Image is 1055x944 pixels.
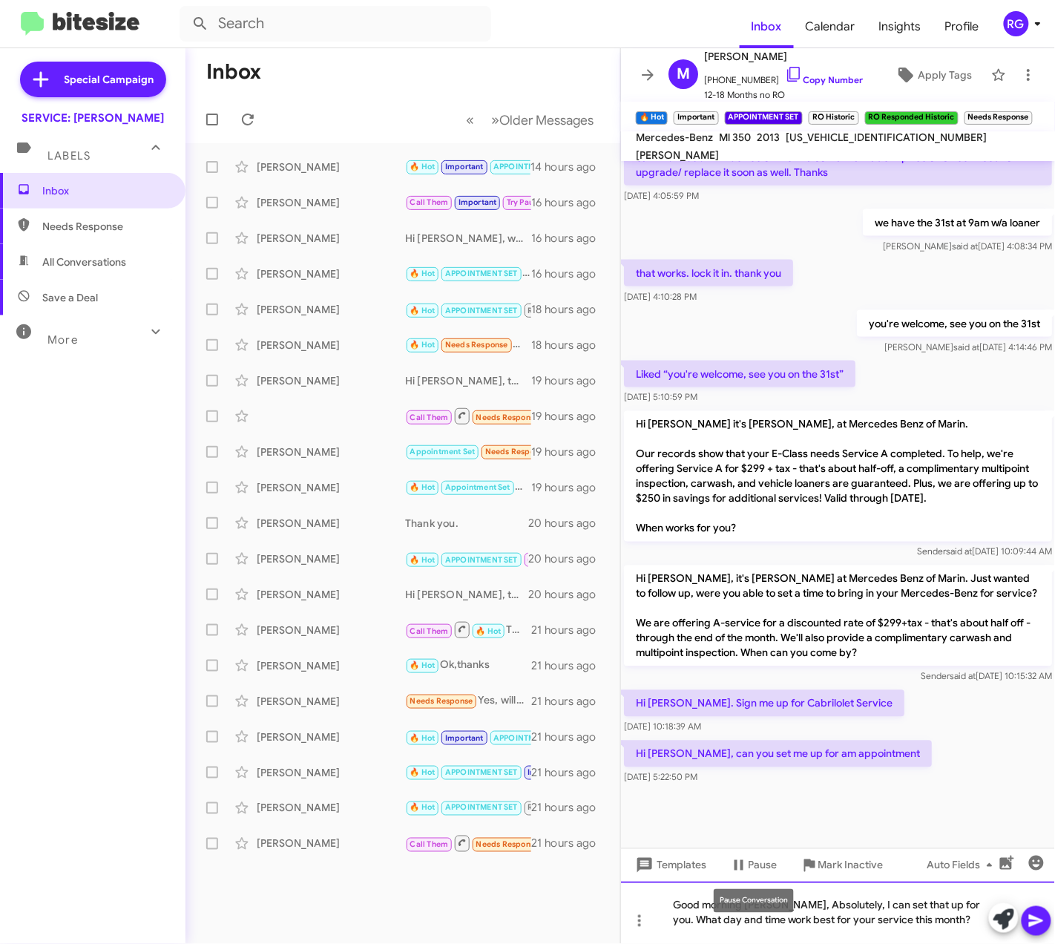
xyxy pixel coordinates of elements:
[916,852,1010,879] button: Auto Fields
[786,131,987,144] span: [US_VEHICLE_IDENTIFICATION_NUMBER]
[867,5,933,48] span: Insights
[704,88,863,102] span: 12-18 Months no RO
[42,255,126,269] span: All Conversations
[405,834,531,853] div: Or call back ! I need to speak with you manager
[476,626,502,636] span: 🔥 Hot
[674,111,718,125] small: Important
[445,306,518,315] span: APPOINTMENT SET
[624,392,697,403] span: [DATE] 5:10:59 PM
[445,340,508,350] span: Needs Response
[952,240,978,252] span: said at
[991,11,1039,36] button: RG
[257,658,405,673] div: [PERSON_NAME]
[410,306,436,315] span: 🔥 Hot
[410,555,436,565] span: 🔥 Hot
[624,772,697,783] span: [DATE] 5:22:50 PM
[257,195,405,210] div: [PERSON_NAME]
[883,240,1052,252] span: [PERSON_NAME] [DATE] 4:08:34 PM
[257,373,405,388] div: [PERSON_NAME]
[405,300,531,318] div: Inbound Call
[528,587,608,602] div: 20 hours ago
[624,361,855,387] p: Liked “you're welcome, see you on the 31st”
[624,260,793,286] p: that works. lock it in. thank you
[257,160,405,174] div: [PERSON_NAME]
[757,131,780,144] span: 2013
[405,265,531,282] div: 2-3 hours and we can reserve a loaner for you
[405,727,531,746] div: Inbound Call
[621,882,1055,944] div: Good morning [PERSON_NAME], Absolutely, I can set that up for you. What day and time work best fo...
[476,413,539,422] span: Needs Response
[485,447,548,456] span: Needs Response
[42,219,168,234] span: Needs Response
[257,338,405,353] div: [PERSON_NAME]
[257,836,405,851] div: [PERSON_NAME]
[884,341,1052,353] span: [PERSON_NAME] [DATE] 4:14:46 PM
[927,852,999,879] span: Auto Fields
[445,803,518,813] span: APPOINTMENT SET
[257,551,405,566] div: [PERSON_NAME]
[527,767,566,777] span: Important
[624,566,1052,666] p: Hi [PERSON_NAME], it's [PERSON_NAME] at Mercedes Benz of Marin. Just wanted to follow up, were yo...
[257,480,405,495] div: [PERSON_NAME]
[527,306,571,315] span: RO Historic
[257,623,405,637] div: [PERSON_NAME]
[624,291,697,302] span: [DATE] 4:10:28 PM
[714,889,794,913] div: Pause Conversation
[257,765,405,780] div: [PERSON_NAME]
[933,5,991,48] a: Profile
[410,626,449,636] span: Call Them
[531,765,608,780] div: 21 hours ago
[459,197,497,207] span: Important
[405,443,531,460] div: Yes how about [DATE] 11:00
[636,131,713,144] span: Mercedes-Benz
[42,183,168,198] span: Inbox
[410,269,436,278] span: 🔥 Hot
[624,190,699,201] span: [DATE] 4:05:59 PM
[22,111,164,125] div: SERVICE: [PERSON_NAME]
[531,409,608,424] div: 19 hours ago
[410,447,476,456] span: Appointment Set
[47,333,78,347] span: More
[624,690,904,717] p: Hi [PERSON_NAME]. Sign me up for Cabrilolet Service
[466,111,474,129] span: «
[410,696,473,706] span: Needs Response
[457,105,483,135] button: Previous
[704,47,863,65] span: [PERSON_NAME]
[20,62,166,97] a: Special Campaign
[445,733,484,743] span: Important
[863,209,1052,236] p: we have the 31st at 9am w/a loaner
[499,112,594,128] span: Older Messages
[918,62,972,88] span: Apply Tags
[445,555,518,565] span: APPOINTMENT SET
[785,74,863,85] a: Copy Number
[621,852,718,879] button: Templates
[257,266,405,281] div: [PERSON_NAME]
[528,551,608,566] div: 20 hours ago
[507,197,550,207] span: Try Pausing
[410,767,436,777] span: 🔥 Hot
[531,658,608,673] div: 21 hours ago
[530,160,608,174] div: 14 hours ago
[528,516,608,531] div: 20 hours ago
[458,105,602,135] nav: Page navigation example
[527,803,571,813] span: RO Historic
[624,721,701,732] span: [DATE] 10:18:39 AM
[704,65,863,88] span: [PHONE_NUMBER]
[405,194,531,211] div: Yes that's correct
[740,5,794,48] a: Inbox
[677,62,690,86] span: M
[47,149,91,163] span: Labels
[794,5,867,48] a: Calendar
[410,661,436,670] span: 🔥 Hot
[476,840,539,850] span: Needs Response
[445,482,510,492] span: Appointment Set
[624,411,1052,542] p: Hi [PERSON_NAME] it's [PERSON_NAME], at Mercedes Benz of Marin. Our records show that your E-Clas...
[725,111,803,125] small: APPOINTMENT SET
[531,338,608,353] div: 18 hours ago
[921,671,1052,682] span: Sender [DATE] 10:15:32 AM
[882,62,984,88] button: Apply Tags
[206,60,261,84] h1: Inbox
[257,302,405,317] div: [PERSON_NAME]
[410,413,449,422] span: Call Them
